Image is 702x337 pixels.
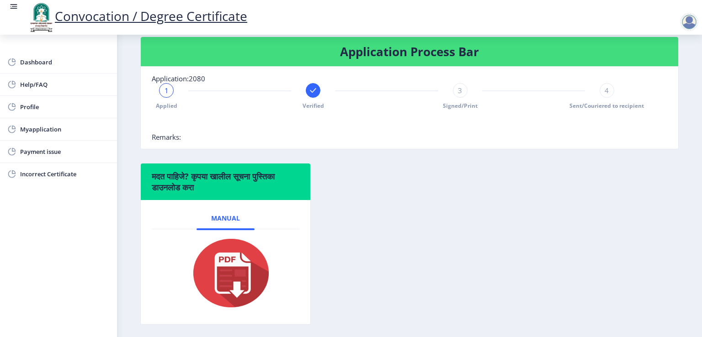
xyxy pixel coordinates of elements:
[152,171,299,193] h6: मदत पाहिजे? कृपया खालील सूचना पुस्तिका डाउनलोड करा
[20,146,110,157] span: Payment issue
[443,102,478,110] span: Signed/Print
[20,57,110,68] span: Dashboard
[180,237,271,310] img: pdf.png
[20,168,110,179] span: Incorrect Certificate
[27,2,55,33] img: logo
[27,7,247,25] a: Convocation / Degree Certificate
[605,86,609,95] span: 4
[569,102,644,110] span: Sent/Couriered to recipient
[303,102,324,110] span: Verified
[165,86,169,95] span: 1
[197,207,255,229] a: Manual
[152,44,667,59] h4: Application Process Bar
[211,215,240,222] span: Manual
[20,101,110,112] span: Profile
[156,102,177,110] span: Applied
[20,79,110,90] span: Help/FAQ
[152,74,205,83] span: Application:2080
[152,132,181,142] span: Remarks:
[20,124,110,135] span: Myapplication
[458,86,462,95] span: 3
